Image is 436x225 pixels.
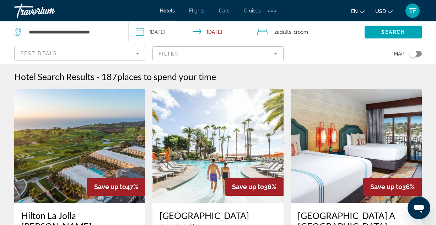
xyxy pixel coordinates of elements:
button: Extra navigation items [268,5,276,16]
span: Save up to [370,183,402,190]
span: TF [409,7,416,14]
mat-select: Sort by [20,49,139,58]
a: [GEOGRAPHIC_DATA] [160,210,276,221]
span: - [96,71,99,82]
h2: 187 [101,71,216,82]
button: Toggle map [404,51,422,57]
button: Filter [152,46,284,62]
a: Cruises [244,8,261,14]
div: 36% [225,178,284,196]
img: Hotel image [291,89,422,203]
button: Change language [351,6,365,16]
button: Search [365,26,422,38]
span: en [351,9,358,14]
button: Change currency [375,6,393,16]
button: Check-in date: Dec 30, 2025 Check-out date: Jan 1, 2026 [129,21,250,43]
span: Room [296,29,308,35]
span: Search [381,29,405,35]
span: Save up to [94,183,126,190]
iframe: Button to launch messaging window [408,197,430,219]
a: Cars [219,8,230,14]
span: Adults [277,29,291,35]
img: Hotel image [14,89,145,203]
span: Best Deals [20,51,57,56]
span: 2 [274,27,291,37]
a: Travorium [14,1,85,20]
img: Hotel image [152,89,284,203]
div: 36% [363,178,422,196]
span: , 1 [291,27,308,37]
a: Hotels [160,8,175,14]
h1: Hotel Search Results [14,71,95,82]
button: User Menu [403,3,422,18]
a: Flights [189,8,205,14]
span: Map [394,49,404,59]
button: Travelers: 2 adults, 0 children [250,21,365,43]
span: USD [375,9,386,14]
span: Save up to [232,183,264,190]
div: 47% [87,178,145,196]
span: places to spend your time [117,71,216,82]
